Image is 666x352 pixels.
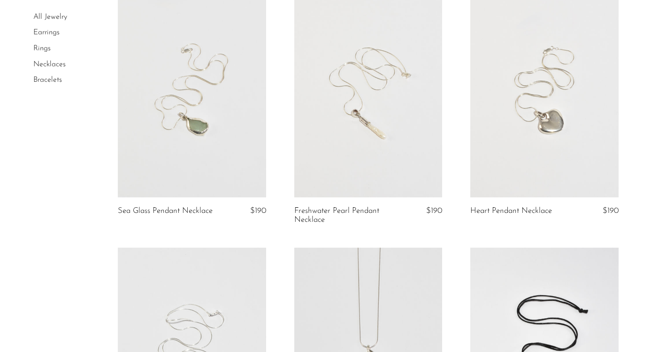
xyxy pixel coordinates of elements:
span: $190 [250,207,266,215]
span: $190 [603,207,619,215]
a: All Jewelry [33,13,67,21]
a: Earrings [33,29,60,37]
a: Rings [33,45,51,52]
a: Necklaces [33,61,66,68]
a: Freshwater Pearl Pendant Necklace [294,207,392,224]
span: $190 [426,207,442,215]
a: Heart Pendant Necklace [470,207,552,215]
a: Sea Glass Pendant Necklace [118,207,213,215]
a: Bracelets [33,76,62,84]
